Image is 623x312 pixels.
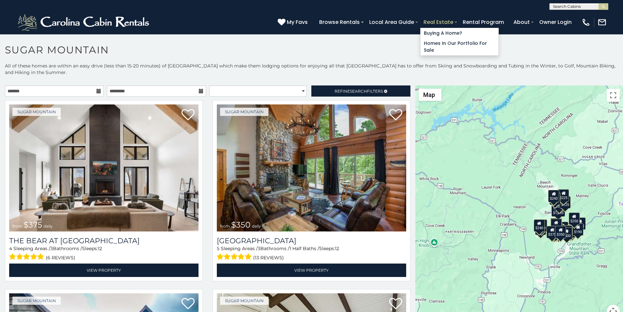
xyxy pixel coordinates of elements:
a: About [510,16,533,28]
span: from [12,224,22,229]
a: Homes in Our Portfolio For Sale [421,38,498,55]
span: daily [43,224,53,229]
a: Add to favorites [182,108,195,122]
a: RefineSearchFilters [311,85,410,97]
span: Map [423,91,435,98]
span: 5 [217,246,219,251]
span: 12 [98,246,102,251]
div: $1,095 [551,204,565,217]
div: $375 [547,226,558,238]
span: $350 [231,220,251,229]
span: from [220,224,230,229]
div: $190 [573,223,584,236]
div: Sleeping Areas / Bathrooms / Sleeps: [9,245,199,262]
span: 3 [258,246,260,251]
a: Owner Login [536,16,575,28]
img: The Bear At Sugar Mountain [9,104,199,231]
span: Search [350,89,367,94]
a: Rental Program [459,16,507,28]
div: $350 [555,226,566,238]
span: (13 reviews) [253,253,284,262]
h3: Grouse Moor Lodge [217,236,406,245]
div: $300 [551,219,562,231]
a: The Bear At [GEOGRAPHIC_DATA] [9,236,199,245]
span: daily [252,224,261,229]
a: Local Area Guide [366,16,417,28]
div: $500 [561,227,572,240]
span: 4 [9,246,12,251]
img: White-1-2.png [16,12,152,32]
a: Add to favorites [389,297,402,311]
div: $190 [550,218,562,230]
div: $195 [564,225,576,238]
div: Sleeping Areas / Bathrooms / Sleeps: [217,245,406,262]
img: phone-regular-white.png [581,18,591,27]
img: mail-regular-white.png [597,18,607,27]
a: Grouse Moor Lodge from $350 daily [217,104,406,231]
div: $225 [558,189,569,202]
a: Real Estate [420,16,457,28]
a: View Property [9,264,199,277]
button: Change map style [419,89,441,101]
span: Refine Filters [335,89,383,94]
div: $240 [548,190,560,202]
img: Grouse Moor Lodge [217,104,406,231]
a: Buying A Home? [421,28,498,38]
h3: The Bear At Sugar Mountain [9,236,199,245]
a: Add to favorites [182,297,195,311]
span: My Favs [287,18,308,26]
span: (6 reviews) [46,253,75,262]
div: $155 [575,217,586,230]
a: My Favs [278,18,309,27]
a: Add to favorites [389,108,402,122]
a: View Property [217,264,406,277]
span: 1 Half Baths / [289,246,319,251]
a: Sugar Mountain [12,297,61,305]
div: $250 [569,212,580,225]
div: $240 [534,219,545,232]
span: 12 [335,246,339,251]
a: Sugar Mountain [12,108,61,116]
a: Browse Rentals [316,16,363,28]
a: The Bear At Sugar Mountain from $375 daily [9,104,199,231]
a: Sugar Mountain [220,108,268,116]
span: $375 [24,220,42,229]
button: Toggle fullscreen view [607,89,620,102]
span: 3 [50,246,53,251]
a: Sugar Mountain [220,297,268,305]
div: $125 [560,196,571,209]
div: $200 [557,222,568,234]
a: [GEOGRAPHIC_DATA] [217,236,406,245]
